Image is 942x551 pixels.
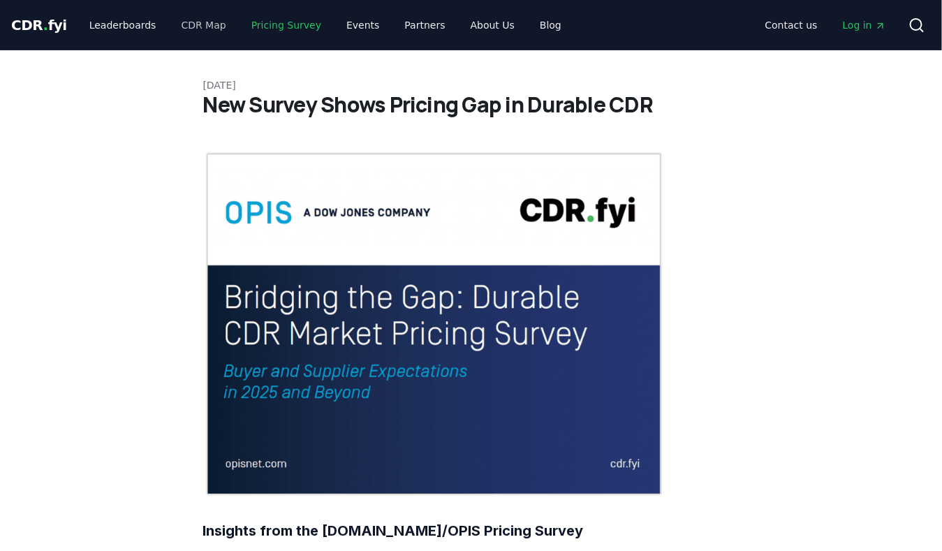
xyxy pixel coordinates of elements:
a: Blog [529,13,573,38]
span: CDR fyi [11,17,67,34]
a: CDR.fyi [11,15,67,35]
a: Partners [394,13,457,38]
h1: New Survey Shows Pricing Gap in Durable CDR [203,92,739,117]
a: Events [335,13,390,38]
a: Log in [832,13,897,38]
nav: Main [78,13,573,38]
p: [DATE] [203,78,739,92]
a: CDR Map [170,13,237,38]
a: Leaderboards [78,13,168,38]
a: About Us [459,13,526,38]
a: Pricing Survey [240,13,332,38]
span: . [43,17,48,34]
a: Contact us [754,13,829,38]
img: blog post image [203,151,665,497]
strong: Insights from the [DOMAIN_NAME]/OPIS Pricing Survey [203,522,584,539]
nav: Main [754,13,897,38]
span: Log in [843,18,886,32]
